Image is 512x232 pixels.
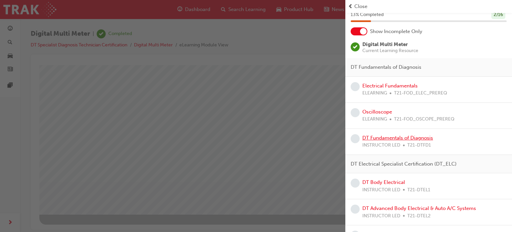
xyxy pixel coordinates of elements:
span: INSTRUCTOR LED [362,142,400,149]
a: DT Body Electrical [362,179,405,185]
button: prev-iconClose [348,3,509,10]
span: learningRecordVerb_NONE-icon [351,205,360,214]
span: DT Fundamentals of Diagnosis [351,63,421,71]
span: learningRecordVerb_NONE-icon [351,108,360,117]
span: ELEARNING [362,89,387,97]
span: T21-DTFD1 [407,142,431,149]
span: T21-DTEL2 [407,212,431,220]
span: prev-icon [348,3,353,10]
span: INSTRUCTOR LED [362,212,400,220]
a: DT Fundamentals of Diagnosis [362,135,433,141]
span: INSTRUCTOR LED [362,186,400,194]
span: T21-DTEL1 [407,186,430,194]
span: Current Learning Resource [362,48,418,53]
div: BACK Trigger this button to go to the previous slide [3,150,45,162]
span: learningRecordVerb_NONE-icon [351,179,360,188]
a: Electrical Fundamentals [362,83,418,89]
span: 13 % Completed [351,11,384,19]
span: T21-FOD_OSCOPE_PREREQ [394,115,454,123]
span: learningRecordVerb_NONE-icon [351,82,360,91]
span: Digital Multi Meter [362,41,408,47]
span: T21-FOD_ELEC_PREREQ [394,89,447,97]
div: NEXT Trigger this button to go to the next slide [3,162,45,174]
span: Show Incomplete Only [370,28,422,35]
span: learningRecordVerb_COMPLETE-icon [351,42,360,51]
span: Close [354,3,367,10]
a: Oscilloscope [362,109,392,115]
div: 2 / 16 [491,10,505,19]
span: learningRecordVerb_NONE-icon [351,134,360,143]
span: ELEARNING [362,115,387,123]
span: DT Electrical Specialist Certification (DT_ELC) [351,160,457,168]
a: DT Advanced Body Electrical & Auto A/C Systems [362,205,476,211]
